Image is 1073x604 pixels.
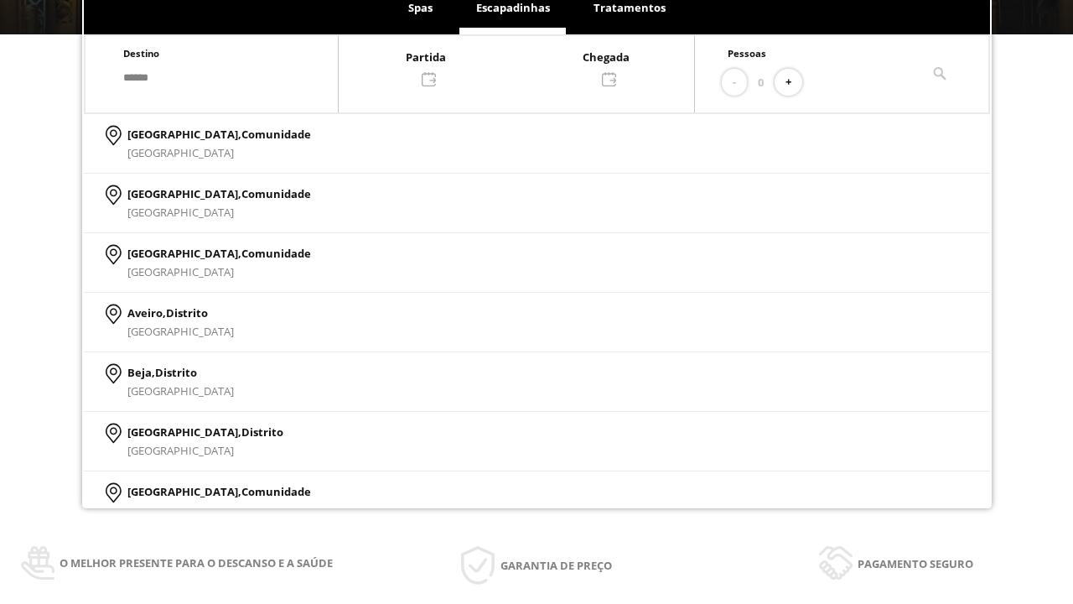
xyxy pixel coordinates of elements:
span: Distrito [155,365,197,380]
button: - [722,69,747,96]
span: [GEOGRAPHIC_DATA] [127,443,234,458]
span: Garantia de preço [500,556,612,575]
span: [GEOGRAPHIC_DATA] [127,264,234,279]
span: [GEOGRAPHIC_DATA] [127,383,234,398]
button: + [775,69,802,96]
span: Comunidade [241,127,311,142]
span: Comunidade [241,484,311,499]
span: Pessoas [728,47,766,60]
span: O melhor presente para o descanso e a saúde [60,554,333,572]
p: Aveiro, [127,304,234,322]
span: [GEOGRAPHIC_DATA] [127,502,234,518]
span: Distrito [241,424,283,440]
span: Distrito [166,305,208,320]
span: Comunidade [241,246,311,261]
span: Pagamento seguro [858,555,973,573]
span: [GEOGRAPHIC_DATA] [127,145,234,160]
span: [GEOGRAPHIC_DATA] [127,324,234,339]
p: [GEOGRAPHIC_DATA], [127,185,311,203]
p: [GEOGRAPHIC_DATA], [127,244,311,263]
p: [GEOGRAPHIC_DATA], [127,423,283,441]
p: [GEOGRAPHIC_DATA], [127,125,311,143]
span: Destino [123,47,159,60]
p: [GEOGRAPHIC_DATA], [127,482,311,501]
span: [GEOGRAPHIC_DATA] [127,205,234,220]
span: 0 [758,73,764,91]
span: Comunidade [241,186,311,201]
p: Beja, [127,363,234,382]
